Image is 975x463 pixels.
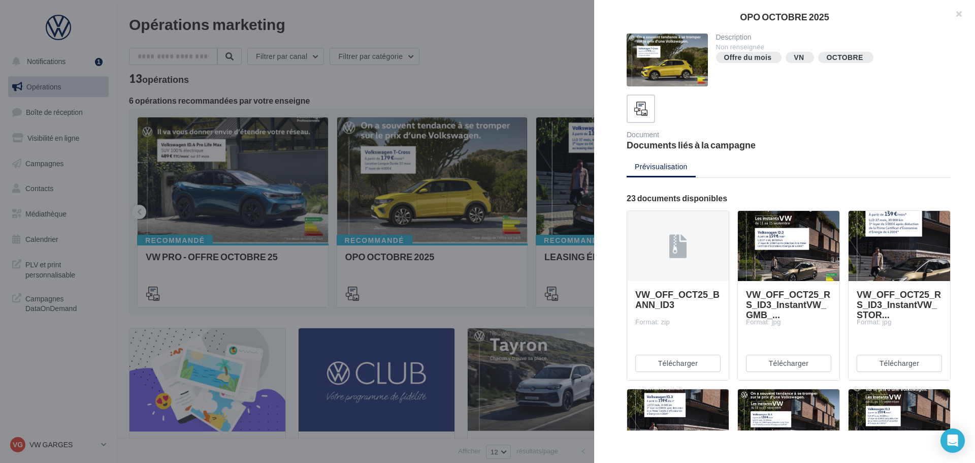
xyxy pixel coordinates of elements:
div: OPO OCTOBRE 2025 [610,12,959,21]
button: Télécharger [635,355,721,372]
div: Non renseignée [716,43,943,52]
div: Format: jpg [857,318,942,327]
div: OCTOBRE [826,54,863,61]
div: Document [627,131,785,138]
div: VN [794,54,804,61]
div: Offre du mois [724,54,772,61]
button: Télécharger [746,355,831,372]
span: VW_OFF_OCT25_BANN_ID3 [635,289,720,310]
span: VW_OFF_OCT25_RS_ID3_InstantVW_STOR... [857,289,941,320]
div: Description [716,34,943,41]
span: VW_OFF_OCT25_RS_ID3_InstantVW_GMB_... [746,289,830,320]
div: Documents liés à la campagne [627,140,785,149]
div: Open Intercom Messenger [940,428,965,453]
div: Format: zip [635,318,721,327]
div: 23 documents disponibles [627,194,951,202]
div: Format: jpg [746,318,831,327]
button: Télécharger [857,355,942,372]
